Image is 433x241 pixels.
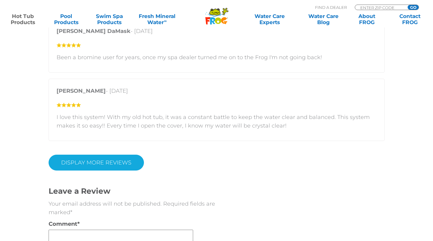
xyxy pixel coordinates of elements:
[57,113,377,130] p: I love this system! With my old hot tub, it was a constant battle to keep the water clear and bal...
[6,13,40,25] a: Hot TubProducts
[93,13,126,25] a: Swim SpaProducts
[136,13,178,25] a: Fresh MineralWater∞
[408,5,419,10] input: GO
[360,5,401,10] input: Zip Code Form
[50,13,83,25] a: PoolProducts
[57,27,377,38] p: - [DATE]
[49,220,92,228] label: Comment
[57,88,106,94] strong: [PERSON_NAME]
[57,87,377,98] p: - [DATE]
[307,13,340,25] a: Water CareBlog
[315,5,347,10] p: Find A Dealer
[49,200,215,216] span: Required fields are marked
[49,186,217,196] h3: Leave a Review
[242,13,297,25] a: Water CareExperts
[57,28,130,34] strong: [PERSON_NAME] DaMask
[57,53,377,62] p: Been a bromine user for years, once my spa dealer turned me on to the Frog I'm not going back!
[49,155,144,171] a: Display More Reviews
[350,13,383,25] a: AboutFROG
[393,13,427,25] a: ContactFROG
[164,19,167,23] sup: ∞
[49,200,162,207] span: Your email address will not be published.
